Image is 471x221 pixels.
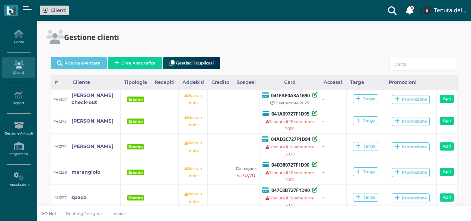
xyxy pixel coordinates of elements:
small: Scaduta il 15 settembre 2025 [265,196,314,208]
small: Nessun limite [184,93,202,105]
a: Impostazioni [2,169,35,190]
td: - [320,159,346,184]
a: [PERSON_NAME] [71,117,114,124]
small: Nessun limite [184,115,202,127]
small: #41271 [53,144,66,149]
b: [PERSON_NAME] [71,143,114,149]
a: Apri [440,117,454,125]
b: spada [71,195,87,200]
span: Clienti [51,7,67,14]
div: Targa [356,118,375,123]
div: Targa [356,195,375,200]
small: #41258 [53,170,67,175]
b: Esterno [128,145,143,149]
a: marangiolo [71,168,100,176]
small: 17 settembre 2025 [270,101,309,105]
div: Promozione [395,119,427,124]
b: 047C8B727F1D90 [271,187,310,193]
small: Nessun limite [184,141,202,152]
b: 04D380727F1D90 [271,161,309,168]
small: #41307 [53,97,67,102]
small: Nessun limite [184,166,202,178]
b: Esterno [128,196,143,200]
input: Cerca [389,57,458,71]
div: Sospesi [233,75,260,89]
img: ... [423,6,431,15]
small: Da pagare: [236,166,257,171]
small: #41227 [53,195,67,200]
div: Targa [356,169,375,174]
td: - [320,133,346,159]
div: Credito [208,75,233,89]
button: Ricerca avanzata [51,57,107,69]
iframe: Help widget launcher [418,198,465,215]
div: Promozione [395,195,427,201]
div: Tipologia [120,75,151,89]
a: Invoice [107,211,131,217]
p: I/O Net [42,211,57,217]
a: spada [71,194,87,201]
h2: Gestione clienti [64,33,119,41]
small: Nessun limite [184,192,202,203]
a: Magazzino [2,139,35,160]
a: Gestione Articoli [2,118,35,139]
b: Esterno [128,119,143,123]
a: [PERSON_NAME] [71,143,114,150]
a: Report [2,88,35,108]
a: Apri [440,142,454,151]
div: Promozioni [385,75,436,89]
b: marangiolo [71,169,100,175]
div: Addebiti [179,75,208,89]
img: logo [7,6,15,15]
div: # [51,75,69,89]
small: Scaduta il 16 settembre 2025 [265,170,314,182]
a: Apri [440,168,454,176]
h4: Tenuta del Barco [434,7,467,14]
div: Targa [356,143,375,149]
b: [PERSON_NAME] [71,118,114,124]
small: #41273 [53,119,67,124]
a: Apri [440,95,454,103]
div: Promozione [395,97,427,102]
div: Accessi [320,75,346,89]
button: Crea Anagrafica [108,57,162,69]
b: Esterno [128,97,143,101]
div: Targa [356,96,375,102]
a: Home [2,27,35,47]
button: Gestisci i duplicati [163,57,220,69]
small: Scaduta il 16 settembre 2025 [265,119,314,131]
div: Card [260,75,320,89]
td: - [320,184,346,210]
b: [PERSON_NAME] check-out [71,92,114,105]
b: 041A09727F1D95 [271,110,309,117]
div: € 70,70 [235,172,257,179]
small: Scaduta il 16 settembre 2025 [265,145,314,157]
a: Apri [440,193,454,202]
div: Cliente [69,75,120,89]
a: ... Tenuta del Barco [422,1,467,19]
b: 041FAF0A3A1690 [271,92,310,99]
a: [PERSON_NAME] check-out [71,92,118,106]
div: Recapiti [151,75,179,89]
td: - [320,108,346,133]
a: Clienti [42,7,67,14]
td: - [320,90,346,108]
div: Promozione [395,144,427,150]
a: Clienti [2,57,35,78]
div: Targa [346,75,385,89]
b: Esterno [128,170,143,174]
a: BookingDesigner [61,211,107,217]
div: Promozione [395,170,427,175]
b: 04AD3C727F1D94 [271,136,310,142]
